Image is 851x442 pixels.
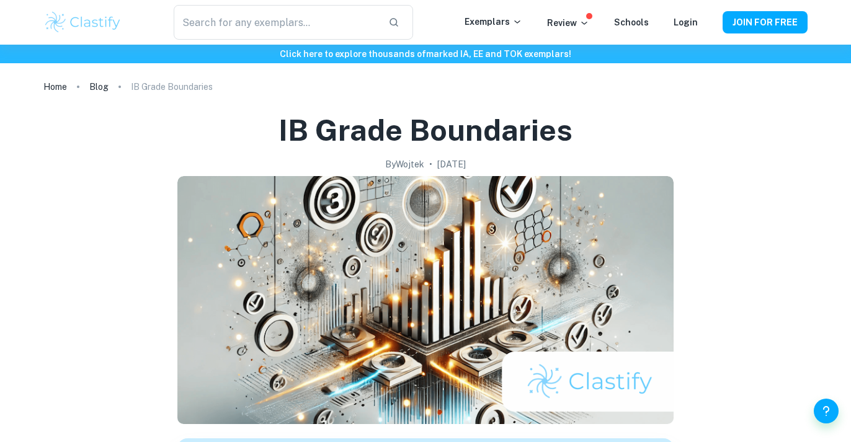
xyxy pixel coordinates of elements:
a: Login [674,17,698,27]
p: Review [547,16,589,30]
h2: By Wojtek [385,157,424,171]
img: Clastify logo [43,10,122,35]
h2: [DATE] [437,157,466,171]
p: Exemplars [465,15,522,29]
a: Blog [89,78,109,95]
button: JOIN FOR FREE [723,11,808,33]
h1: IB Grade Boundaries [278,110,573,150]
h6: Click here to explore thousands of marked IA, EE and TOK exemplars ! [2,47,849,61]
p: • [429,157,432,171]
a: Schools [614,17,649,27]
img: IB Grade Boundaries cover image [177,176,674,424]
a: Home [43,78,67,95]
input: Search for any exemplars... [174,5,378,40]
button: Help and Feedback [814,399,839,423]
p: IB Grade Boundaries [131,80,213,94]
